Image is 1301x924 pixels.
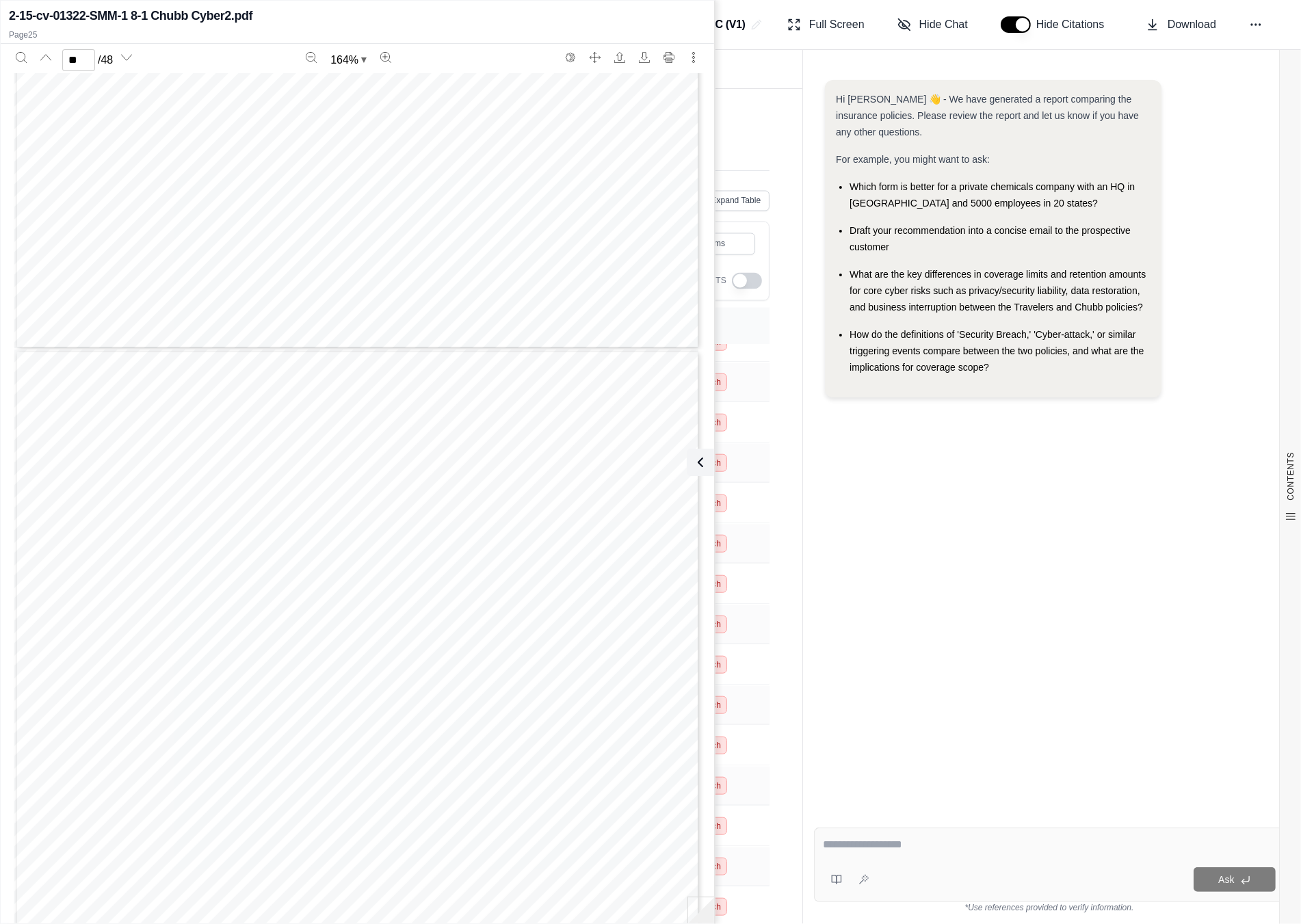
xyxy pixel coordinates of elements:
[1194,867,1276,892] button: Ask
[375,47,397,68] button: Zoom in
[300,47,322,68] button: Zoom out
[711,196,761,207] span: Expand Table
[584,47,606,68] button: Full screen
[609,47,631,68] button: Open file
[809,16,865,33] span: Full Screen
[683,47,705,68] button: More actions
[1140,11,1222,38] button: Download
[399,364,475,378] span: Filed [DATE]
[304,364,388,378] span: Document 8-1
[9,6,252,25] h2: 2-15-cv-01322-SMM-1 8-1 Chubb Cyber2.pdf
[1036,16,1113,33] span: Hide Citations
[10,47,32,68] button: Search
[836,94,1139,137] span: Hi [PERSON_NAME] 👋 - We have generated a report comparing the insurance policies. Please review t...
[135,364,292,378] span: Case 2:15-cv-01322-SMM
[560,47,581,68] button: Switch to the dark theme
[496,364,579,378] span: Page 26 of 48
[850,181,1135,209] span: Which form is better for a private chemicals company with an HQ in [GEOGRAPHIC_DATA] and 5000 emp...
[919,16,968,33] span: Hide Chat
[62,49,95,71] input: Enter a page number
[814,902,1285,913] div: *Use references provided to verify information.
[98,52,113,68] span: / 48
[1285,452,1296,501] span: CONTENTS
[66,12,746,37] h2: Comparison of Travelers CyberRisk and Chubb Cybersecurity Policies for International Control Serv...
[1168,16,1216,33] span: Download
[325,49,372,71] button: Zoom document
[836,154,990,165] span: For example, you might want to ask:
[850,225,1131,252] span: Draft your recommendation into a concise email to the prospective customer
[1218,874,1234,885] span: Ask
[892,11,973,38] button: Hide Chat
[330,52,358,68] span: 164 %
[850,329,1144,373] span: How do the definitions of 'Security Breach,' 'Cyber-attack,' or similar triggering events compare...
[9,29,706,40] p: Page 25
[850,269,1146,313] span: What are the key differences in coverage limits and retention amounts for core cyber risks such a...
[689,191,770,211] button: Expand Table
[116,47,137,68] button: Next page
[782,11,870,38] button: Full Screen
[35,47,57,68] button: Previous page
[658,47,680,68] button: Print
[633,47,655,68] button: Download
